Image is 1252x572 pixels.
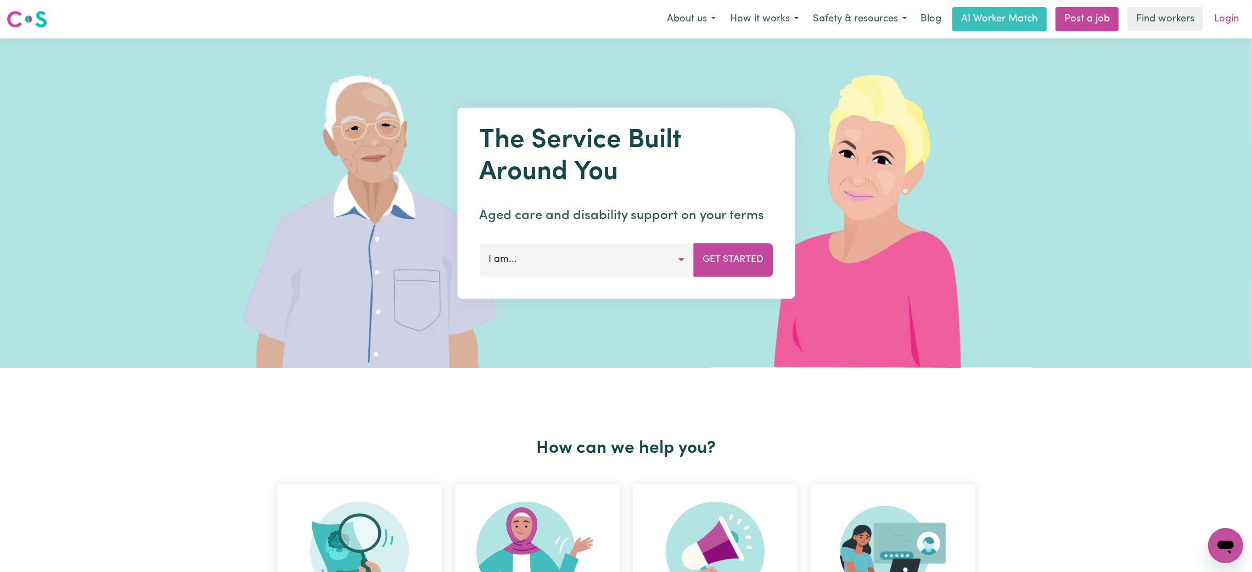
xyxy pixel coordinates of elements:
a: AI Worker Match [952,7,1047,31]
button: I am... [479,243,694,276]
a: Post a job [1056,7,1119,31]
img: Careseekers logo [7,9,47,29]
iframe: Button to launch messaging window, conversation in progress [1208,528,1243,563]
a: Careseekers logo [7,7,47,32]
p: Aged care and disability support on your terms [479,206,773,226]
button: Get Started [693,243,773,276]
button: About us [660,8,723,31]
h1: The Service Built Around You [479,125,773,188]
button: How it works [723,8,806,31]
a: Find workers [1127,7,1203,31]
h2: How can we help you? [271,438,982,459]
a: Login [1208,7,1245,31]
button: Safety & resources [806,8,914,31]
a: Blog [914,7,948,31]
